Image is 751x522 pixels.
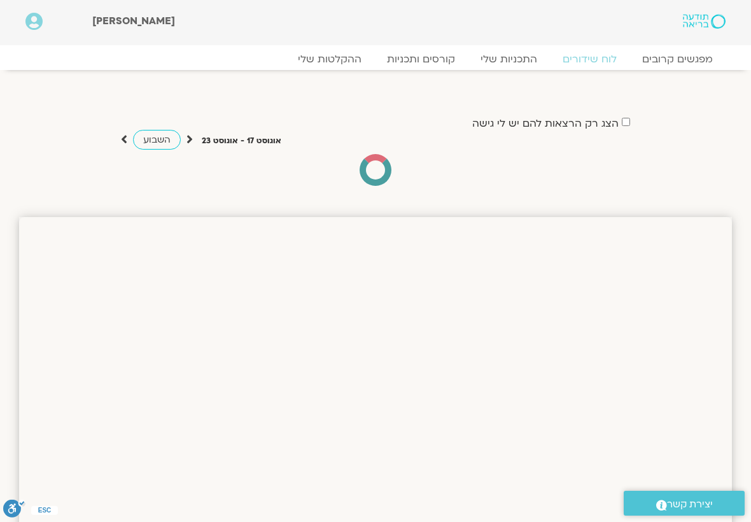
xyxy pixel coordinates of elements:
a: התכניות שלי [468,53,550,66]
a: קורסים ותכניות [374,53,468,66]
p: אוגוסט 17 - אוגוסט 23 [202,134,281,148]
span: השבוע [143,134,171,146]
a: השבוע [133,130,181,150]
a: לוח שידורים [550,53,629,66]
label: הצג רק הרצאות להם יש לי גישה [472,118,619,129]
nav: Menu [25,53,726,66]
span: [PERSON_NAME] [92,14,175,28]
a: מפגשים קרובים [629,53,726,66]
a: ההקלטות שלי [285,53,374,66]
a: יצירת קשר [624,491,745,516]
span: יצירת קשר [667,496,713,513]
